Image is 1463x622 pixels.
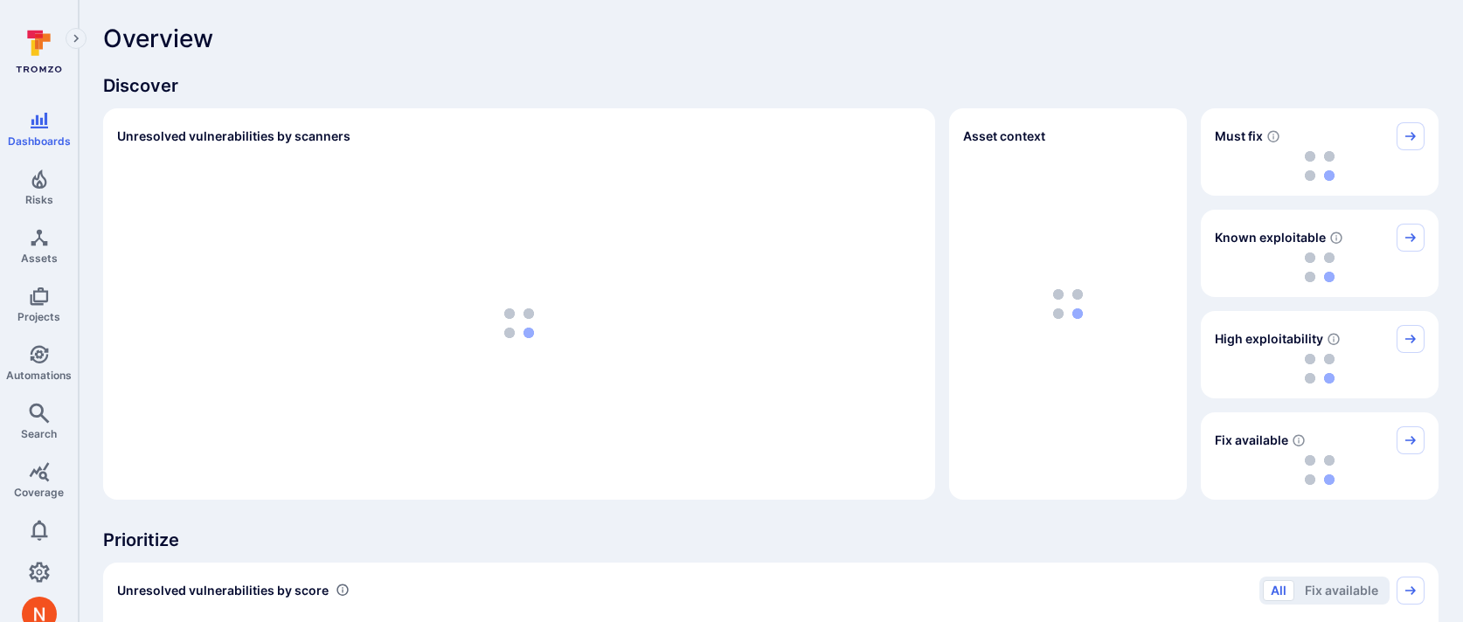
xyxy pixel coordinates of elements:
svg: Confirmed exploitable by KEV [1329,231,1343,245]
span: Search [21,427,57,440]
span: High exploitability [1215,330,1323,348]
div: High exploitability [1201,311,1439,398]
span: Fix available [1215,432,1288,449]
div: Number of vulnerabilities in status 'Open' 'Triaged' and 'In process' grouped by score [336,581,350,599]
span: Projects [17,310,60,323]
span: Known exploitable [1215,229,1326,246]
svg: Risk score >=40 , missed SLA [1266,129,1280,143]
div: loading spinner [1215,353,1425,384]
button: All [1263,580,1294,601]
span: Prioritize [103,528,1439,552]
img: Loading... [1305,455,1335,485]
svg: Vulnerabilities with fix available [1292,433,1306,447]
i: Expand navigation menu [70,31,82,46]
div: loading spinner [1215,454,1425,486]
h2: Unresolved vulnerabilities by scanners [117,128,350,145]
img: Loading... [504,308,534,338]
span: Discover [103,73,1439,98]
div: loading spinner [1215,252,1425,283]
span: Asset context [963,128,1045,145]
img: Loading... [1305,151,1335,181]
span: Coverage [14,486,64,499]
button: Expand navigation menu [66,28,87,49]
div: Known exploitable [1201,210,1439,297]
span: Dashboards [8,135,71,148]
span: Assets [21,252,58,265]
div: loading spinner [117,161,921,486]
div: Fix available [1201,412,1439,500]
span: Must fix [1215,128,1263,145]
span: Risks [25,193,53,206]
img: Loading... [1305,354,1335,384]
img: Loading... [1305,252,1335,282]
svg: EPSS score ≥ 0.7 [1327,332,1341,346]
div: loading spinner [1215,150,1425,182]
span: Overview [103,24,213,52]
span: Automations [6,369,72,382]
button: Fix available [1297,580,1386,601]
div: Must fix [1201,108,1439,196]
span: Unresolved vulnerabilities by score [117,582,329,599]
